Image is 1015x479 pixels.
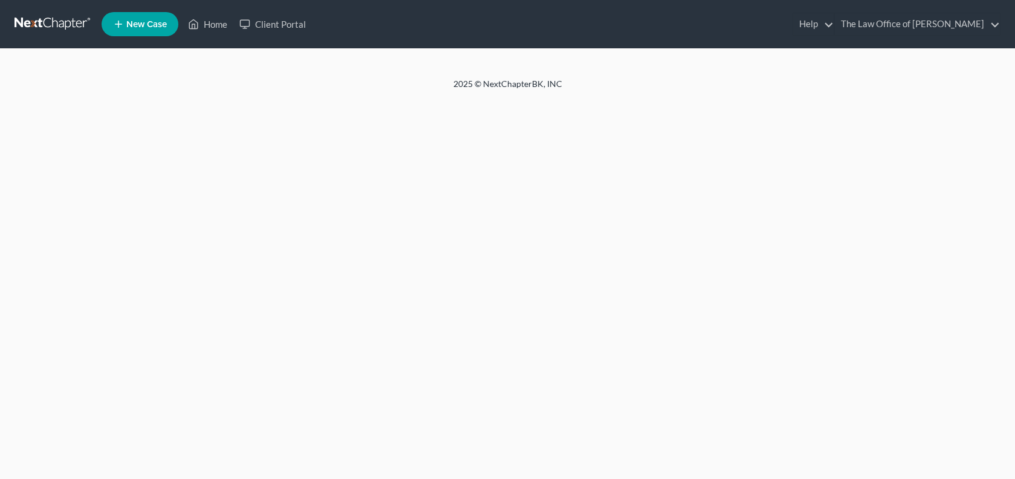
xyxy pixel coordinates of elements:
a: The Law Office of [PERSON_NAME] [835,13,1000,35]
div: 2025 © NextChapterBK, INC [163,78,852,100]
new-legal-case-button: New Case [102,12,178,36]
a: Client Portal [233,13,312,35]
a: Help [793,13,834,35]
a: Home [182,13,233,35]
